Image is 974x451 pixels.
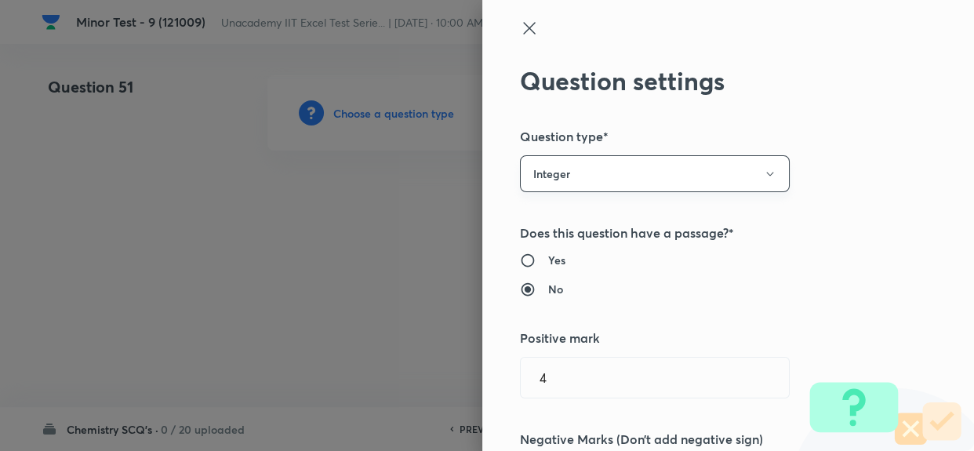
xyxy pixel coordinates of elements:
h6: Yes [548,252,565,268]
h2: Question settings [520,66,884,96]
h5: Does this question have a passage?* [520,224,884,242]
h5: Positive mark [520,329,884,347]
button: Integer [520,155,790,192]
h5: Question type* [520,127,884,146]
h5: Negative Marks (Don’t add negative sign) [520,430,884,449]
input: Positive marks [521,358,789,398]
h6: No [548,281,563,297]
